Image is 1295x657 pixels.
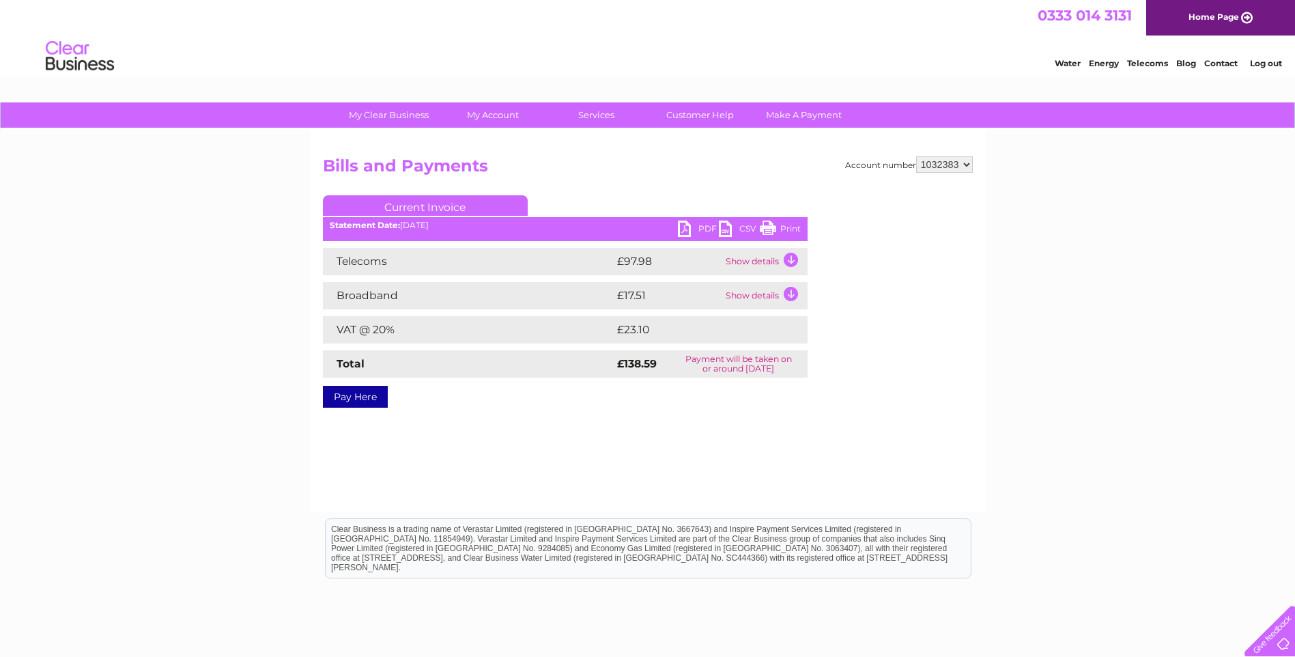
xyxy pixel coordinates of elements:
a: Pay Here [323,386,388,408]
div: Account number [845,156,973,173]
a: Water [1055,58,1081,68]
td: Broadband [323,282,614,309]
a: Telecoms [1127,58,1168,68]
h2: Bills and Payments [323,156,973,182]
td: Show details [722,282,808,309]
a: Make A Payment [748,102,860,128]
a: My Account [436,102,549,128]
td: £17.51 [614,282,722,309]
a: CSV [719,221,760,240]
strong: Total [337,357,365,370]
td: VAT @ 20% [323,316,614,344]
td: £97.98 [614,248,722,275]
div: [DATE] [323,221,808,230]
a: 0333 014 3131 [1038,7,1132,24]
a: Energy [1089,58,1119,68]
td: Payment will be taken on or around [DATE] [670,350,807,378]
td: Telecoms [323,248,614,275]
a: Current Invoice [323,195,528,216]
a: Customer Help [644,102,756,128]
a: Print [760,221,801,240]
b: Statement Date: [330,220,400,230]
a: Contact [1204,58,1238,68]
a: PDF [678,221,719,240]
a: Services [540,102,653,128]
td: Show details [722,248,808,275]
div: Clear Business is a trading name of Verastar Limited (registered in [GEOGRAPHIC_DATA] No. 3667643... [326,8,971,66]
img: logo.png [45,36,115,77]
strong: £138.59 [617,357,657,370]
a: Log out [1250,58,1282,68]
a: My Clear Business [332,102,445,128]
a: Blog [1176,58,1196,68]
td: £23.10 [614,316,779,344]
